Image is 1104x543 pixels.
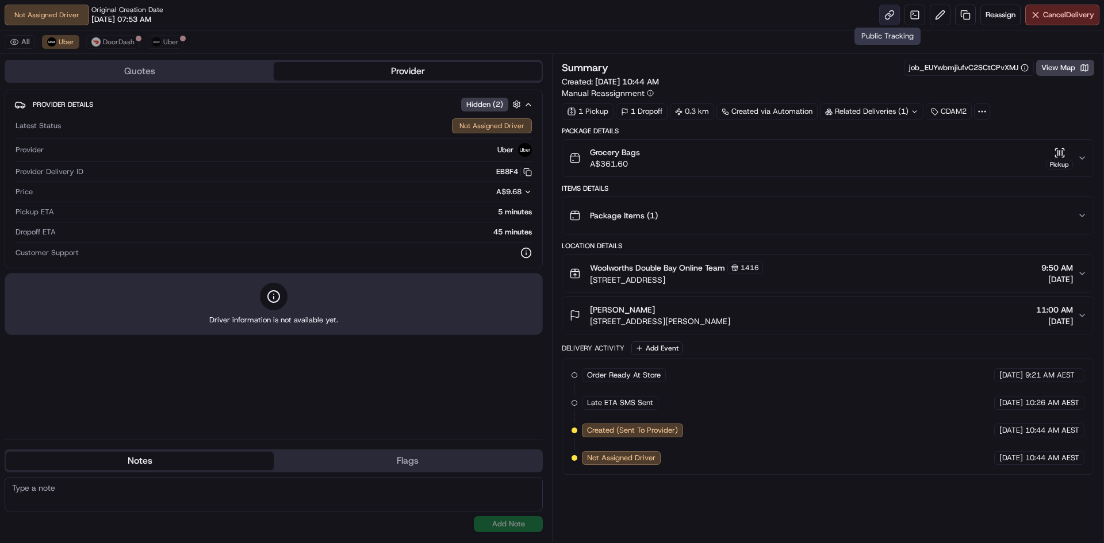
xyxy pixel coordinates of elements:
button: Add Event [631,341,683,355]
span: Cancel Delivery [1043,10,1094,20]
span: A$9.68 [496,187,522,197]
button: Grocery BagsA$361.60Pickup [562,140,1094,176]
button: Uber [147,35,184,49]
span: 11:00 AM [1036,304,1073,315]
span: Pickup ETA [16,207,54,217]
span: [STREET_ADDRESS] [590,274,763,286]
span: [DATE] [1041,274,1073,285]
span: Late ETA SMS Sent [587,398,653,408]
span: [DATE] 07:53 AM [91,14,151,25]
span: Uber [59,37,74,47]
div: Package Details [562,126,1094,136]
span: Provider Details [33,100,93,109]
div: 5 minutes [59,207,532,217]
span: A$361.60 [590,158,640,170]
div: Pickup [1046,160,1073,170]
div: Public Tracking [854,28,921,45]
button: Flags [274,452,542,470]
button: Provider DetailsHidden (2) [14,95,533,114]
button: EB8F4 [496,167,532,177]
div: 45 minutes [60,227,532,237]
span: Grocery Bags [590,147,640,158]
span: Order Ready At Store [587,370,661,380]
div: Related Deliveries (1) [820,103,923,120]
button: CancelDelivery [1025,5,1099,25]
button: Uber [42,35,79,49]
button: job_EUYwbmjiufvC2SCtCPvXMJ [909,63,1029,73]
span: Reassign [986,10,1015,20]
span: [DATE] [999,370,1023,380]
span: Driver information is not available yet. [209,315,338,325]
button: Reassign [980,5,1021,25]
button: View Map [1036,60,1094,76]
div: 1 Dropoff [616,103,668,120]
span: 10:44 AM AEST [1025,425,1079,436]
button: Notes [6,452,274,470]
a: Created via Automation [716,103,818,120]
div: Delivery Activity [562,344,624,353]
span: Customer Support [16,248,79,258]
span: [PERSON_NAME] [590,304,655,315]
img: uber-new-logo.jpeg [518,143,532,157]
button: Quotes [6,62,274,80]
span: Created (Sent To Provider) [587,425,678,436]
span: 1416 [741,263,759,272]
button: Pickup [1046,147,1073,170]
span: Woolworths Double Bay Online Team [590,262,725,274]
img: doordash_logo_v2.png [91,37,101,47]
span: Latest Status [16,121,61,131]
span: [STREET_ADDRESS][PERSON_NAME] [590,315,730,327]
span: Package Items ( 1 ) [590,210,658,221]
span: 9:21 AM AEST [1025,370,1075,380]
div: 0.3 km [670,103,714,120]
span: Uber [497,145,513,155]
span: [DATE] [999,398,1023,408]
div: Items Details [562,184,1094,193]
img: uber-new-logo.jpeg [47,37,56,47]
div: 1 Pickup [562,103,614,120]
span: Manual Reassignment [562,87,645,99]
button: Manual Reassignment [562,87,654,99]
span: [DATE] 10:44 AM [595,76,659,87]
span: [DATE] [999,425,1023,436]
span: Created: [562,76,659,87]
button: Provider [274,62,542,80]
img: uber-new-logo.jpeg [152,37,161,47]
span: 9:50 AM [1041,262,1073,274]
span: Not Assigned Driver [587,453,655,463]
button: [PERSON_NAME][STREET_ADDRESS][PERSON_NAME]11:00 AM[DATE] [562,297,1094,334]
button: All [5,35,35,49]
span: Original Creation Date [91,5,163,14]
button: Package Items (1) [562,197,1094,234]
span: Provider Delivery ID [16,167,83,177]
h3: Summary [562,63,608,73]
button: Woolworths Double Bay Online Team1416[STREET_ADDRESS]9:50 AM[DATE] [562,255,1094,292]
span: DoorDash [103,37,135,47]
button: A$9.68 [431,187,532,197]
button: DoorDash [86,35,140,49]
span: Price [16,187,33,197]
button: Hidden (2) [461,97,524,111]
span: Provider [16,145,44,155]
span: 10:26 AM AEST [1025,398,1079,408]
span: 10:44 AM AEST [1025,453,1079,463]
span: Hidden ( 2 ) [466,99,503,110]
span: Uber [163,37,179,47]
span: Dropoff ETA [16,227,56,237]
div: CDAM2 [926,103,972,120]
span: [DATE] [999,453,1023,463]
span: [DATE] [1036,315,1073,327]
div: Location Details [562,241,1094,251]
